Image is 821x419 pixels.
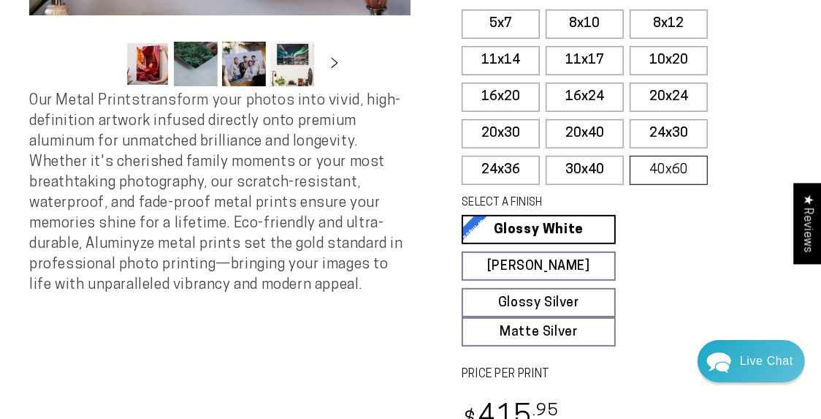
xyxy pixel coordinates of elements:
[630,119,708,148] label: 24x30
[462,215,616,244] a: Glossy White
[630,156,708,185] label: 40x60
[630,46,708,75] label: 10x20
[462,46,540,75] label: 11x14
[546,46,624,75] label: 11x17
[174,42,218,86] button: Load image 2 in gallery view
[546,156,624,185] label: 30x40
[462,156,540,185] label: 24x36
[462,195,654,211] legend: SELECT A FINISH
[546,10,624,39] label: 8x10
[222,42,266,86] button: Load image 3 in gallery view
[462,119,540,148] label: 20x30
[126,42,169,86] button: Load image 1 in gallery view
[740,340,793,382] div: Contact Us Directly
[462,252,616,281] a: [PERSON_NAME]
[462,317,616,347] a: Matte Silver
[630,83,708,112] label: 20x24
[698,340,805,382] div: Chat widget toggle
[546,119,624,148] label: 20x40
[462,288,616,317] a: Glossy Silver
[270,42,314,86] button: Load image 4 in gallery view
[318,48,351,80] button: Slide right
[89,48,121,80] button: Slide left
[462,83,540,112] label: 16x20
[462,366,792,383] label: PRICE PER PRINT
[462,10,540,39] label: 5x7
[630,10,708,39] label: 8x12
[546,83,624,112] label: 16x24
[793,183,821,264] div: Click to open Judge.me floating reviews tab
[29,94,403,292] span: Our Metal Prints transform your photos into vivid, high-definition artwork infused directly onto ...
